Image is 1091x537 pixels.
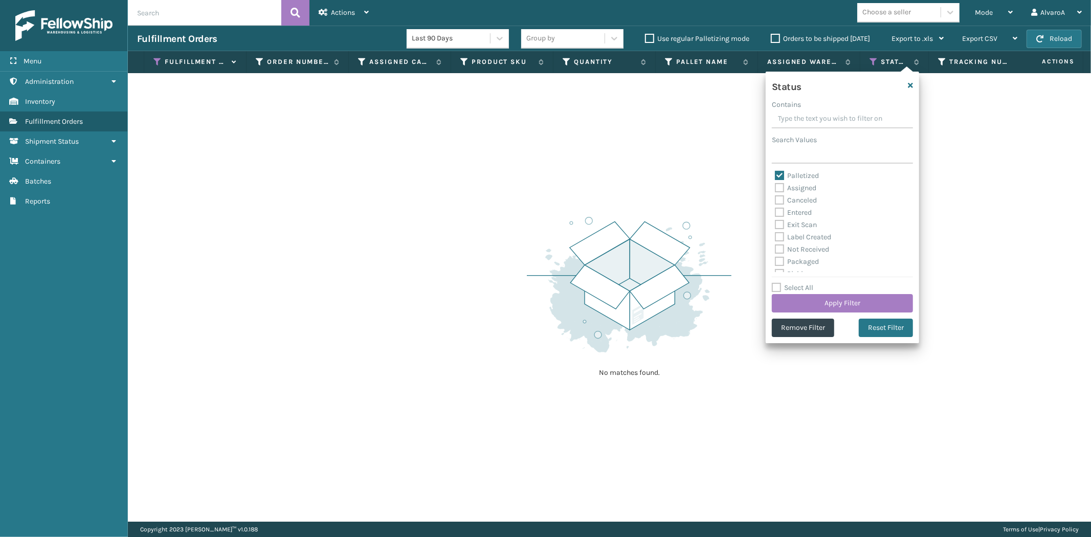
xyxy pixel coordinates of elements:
button: Remove Filter [772,319,834,337]
label: Tracking Number [949,57,1011,66]
a: Terms of Use [1003,526,1038,533]
p: Copyright 2023 [PERSON_NAME]™ v 1.0.188 [140,522,258,537]
label: Not Received [775,245,829,254]
label: Packaged [775,257,819,266]
label: Order Number [267,57,329,66]
div: Choose a seller [862,7,911,18]
div: | [1003,522,1079,537]
label: Fulfillment Order Id [165,57,227,66]
span: Inventory [25,97,55,106]
h4: Status [772,78,801,93]
label: Status [881,57,909,66]
label: Orders to be shipped [DATE] [771,34,870,43]
label: Search Values [772,135,817,145]
span: Shipment Status [25,137,79,146]
label: Select All [772,283,813,292]
input: Type the text you wish to filter on [772,110,913,128]
span: Fulfillment Orders [25,117,83,126]
label: Entered [775,208,812,217]
button: Reload [1027,30,1082,48]
span: Batches [25,177,51,186]
label: Assigned Carrier Service [369,57,431,66]
span: Export CSV [962,34,997,43]
label: Pallet Name [676,57,738,66]
label: Palletized [775,171,819,180]
span: Actions [331,8,355,17]
label: Label Created [775,233,831,241]
span: Administration [25,77,74,86]
img: logo [15,10,113,41]
label: Exit Scan [775,220,817,229]
a: Privacy Policy [1040,526,1079,533]
span: Export to .xls [892,34,933,43]
button: Apply Filter [772,294,913,312]
h3: Fulfillment Orders [137,33,217,45]
span: Actions [1010,53,1081,70]
button: Reset Filter [859,319,913,337]
label: Picking [775,270,811,278]
div: Group by [526,33,555,44]
label: Canceled [775,196,817,205]
label: Use regular Palletizing mode [645,34,749,43]
div: Last 90 Days [412,33,491,44]
span: Menu [24,57,41,65]
label: Assigned Warehouse [767,57,840,66]
label: Assigned [775,184,816,192]
label: Quantity [574,57,636,66]
label: Contains [772,99,801,110]
span: Reports [25,197,50,206]
span: Mode [975,8,993,17]
label: Product SKU [472,57,533,66]
span: Containers [25,157,60,166]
